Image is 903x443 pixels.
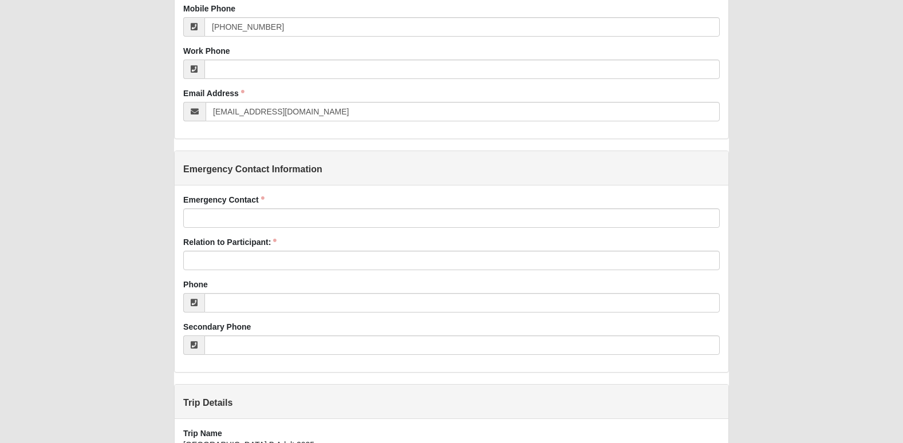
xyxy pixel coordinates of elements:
[183,397,720,408] h4: Trip Details
[183,279,208,290] label: Phone
[183,194,264,205] label: Emergency Contact
[183,428,222,439] label: Trip Name
[183,164,720,175] h4: Emergency Contact Information
[183,88,245,99] label: Email Address
[183,321,251,333] label: Secondary Phone
[183,3,235,14] label: Mobile Phone
[183,45,230,57] label: Work Phone
[183,236,277,248] label: Relation to Participant:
